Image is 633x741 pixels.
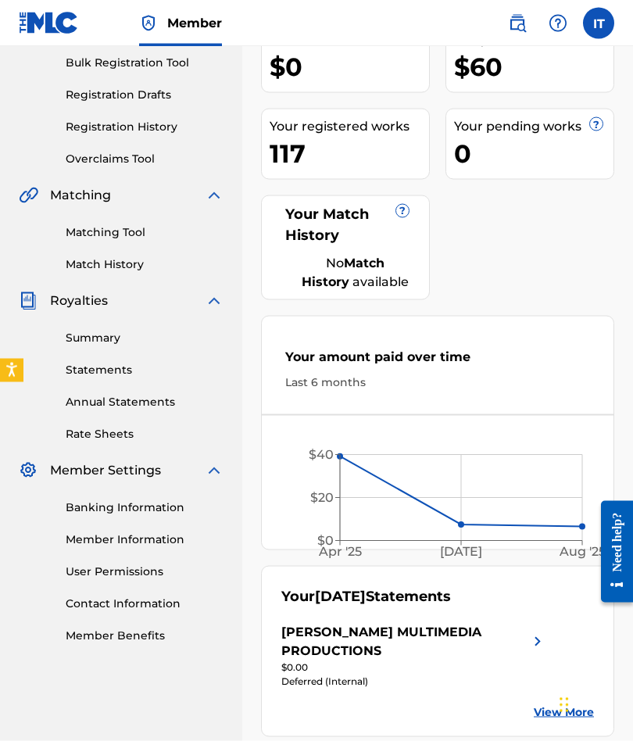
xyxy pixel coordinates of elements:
span: ? [396,205,409,217]
tspan: $40 [309,448,334,463]
iframe: Chat Widget [555,666,633,741]
div: Deferred (Internal) [281,675,547,689]
img: Royalties [19,292,38,310]
div: Last 6 months [285,374,590,391]
div: Your pending works [454,117,613,136]
div: Help [542,8,574,39]
div: Your Match History [281,204,409,246]
span: ? [590,118,603,131]
img: Top Rightsholder [139,14,158,33]
span: Member Settings [50,461,161,480]
a: View More [534,704,594,721]
div: Drag [560,682,569,728]
span: [DATE] [315,588,366,605]
img: expand [205,292,224,310]
a: Banking Information [66,499,224,516]
img: Member Settings [19,461,38,480]
span: Royalties [50,292,108,310]
tspan: $20 [310,491,334,506]
div: Your amount paid over time [285,348,590,374]
a: Bulk Registration Tool [66,55,224,71]
div: $60 [454,49,613,84]
a: Statements [66,362,224,378]
img: expand [205,186,224,205]
img: help [549,14,567,33]
a: Rate Sheets [66,426,224,442]
div: 0 [454,136,613,171]
div: 117 [270,136,429,171]
a: Overclaims Tool [66,151,224,167]
div: Your registered works [270,117,429,136]
tspan: $0 [317,534,334,549]
img: Matching [19,186,38,205]
div: [PERSON_NAME] MULTIMEDIA PRODUCTIONS [281,623,528,660]
a: [PERSON_NAME] MULTIMEDIA PRODUCTIONSright chevron icon$0.00Deferred (Internal) [281,623,547,689]
img: search [508,14,527,33]
img: right chevron icon [528,623,547,660]
a: Public Search [502,8,533,39]
a: Annual Statements [66,394,224,410]
div: $0.00 [281,660,547,675]
span: Matching [50,186,111,205]
a: Matching Tool [66,224,224,241]
tspan: Apr '25 [318,544,362,559]
img: expand [205,461,224,480]
div: No available [301,254,409,292]
a: Summary [66,330,224,346]
span: Member [167,14,222,32]
tspan: [DATE] [440,544,482,559]
a: Registration History [66,119,224,135]
a: Member Benefits [66,628,224,644]
iframe: Resource Center [589,485,633,619]
div: $0 [270,49,429,84]
a: User Permissions [66,564,224,580]
div: Your Statements [281,586,451,607]
a: Registration Drafts [66,87,224,103]
a: Contact Information [66,596,224,612]
img: MLC Logo [19,12,79,34]
a: Match History [66,256,224,273]
div: User Menu [583,8,614,39]
tspan: Aug '25 [559,544,606,559]
a: Member Information [66,532,224,548]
